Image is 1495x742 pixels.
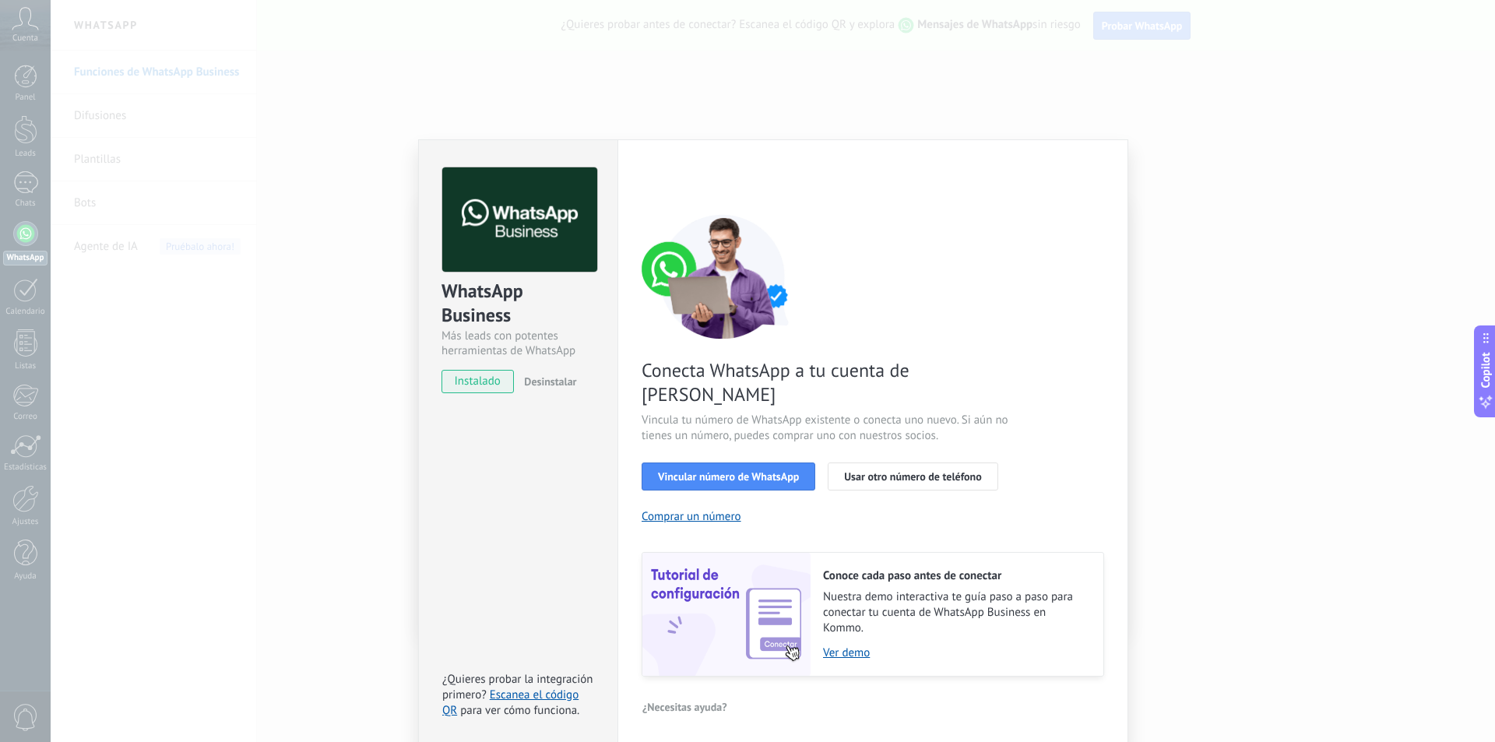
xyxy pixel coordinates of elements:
span: Conecta WhatsApp a tu cuenta de [PERSON_NAME] [642,358,1012,406]
span: Vincular número de WhatsApp [658,471,799,482]
img: logo_main.png [442,167,597,273]
button: Comprar un número [642,509,741,524]
h2: Conoce cada paso antes de conectar [823,568,1088,583]
span: Vincula tu número de WhatsApp existente o conecta uno nuevo. Si aún no tienes un número, puedes c... [642,413,1012,444]
span: ¿Quieres probar la integración primero? [442,672,593,702]
span: Usar otro número de teléfono [844,471,981,482]
span: Desinstalar [524,375,576,389]
button: Desinstalar [518,370,576,393]
span: Copilot [1478,352,1493,388]
span: para ver cómo funciona. [460,703,579,718]
button: ¿Necesitas ayuda? [642,695,728,719]
div: Más leads con potentes herramientas de WhatsApp [441,329,595,358]
span: instalado [442,370,513,393]
span: Nuestra demo interactiva te guía paso a paso para conectar tu cuenta de WhatsApp Business en Kommo. [823,589,1088,636]
img: connect number [642,214,805,339]
button: Usar otro número de teléfono [828,462,997,491]
button: Vincular número de WhatsApp [642,462,815,491]
div: WhatsApp Business [441,279,595,329]
a: Escanea el código QR [442,687,579,718]
span: ¿Necesitas ayuda? [642,702,727,712]
a: Ver demo [823,645,1088,660]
